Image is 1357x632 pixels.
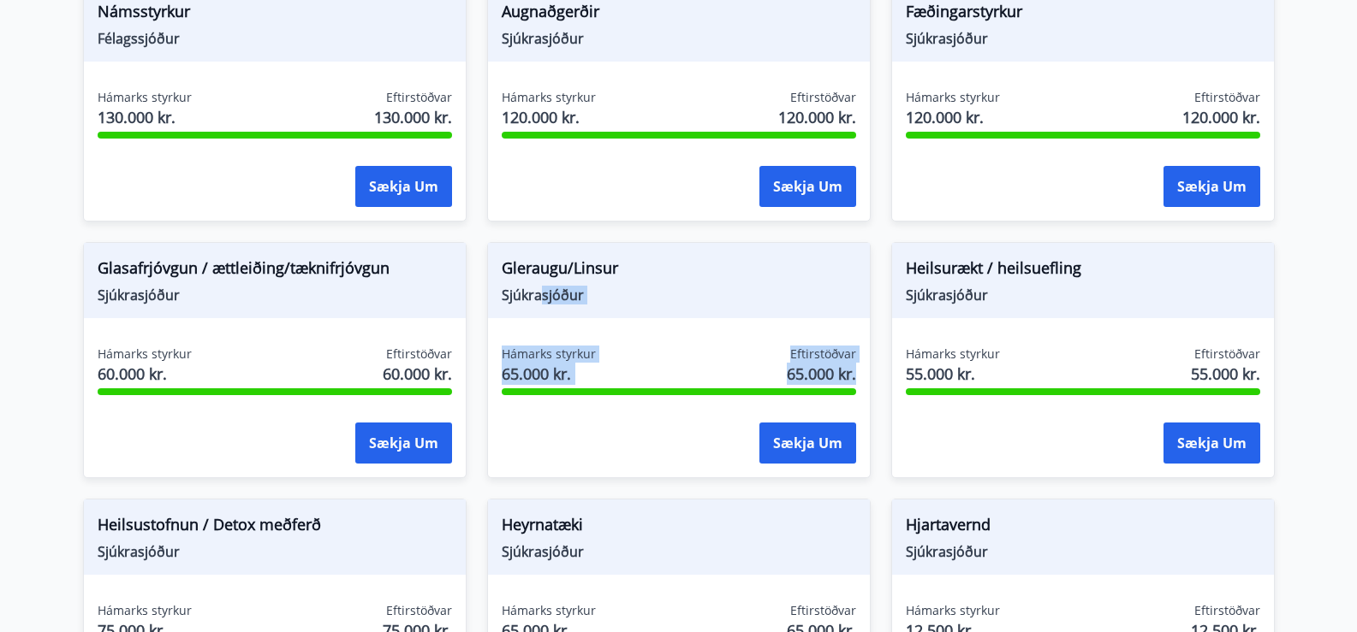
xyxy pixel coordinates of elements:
[906,542,1260,561] span: Sjúkrasjóður
[906,346,1000,363] span: Hámarks styrkur
[906,602,1000,619] span: Hámarks styrkur
[502,513,856,542] span: Heyrnatæki
[759,422,856,464] button: Sækja um
[386,346,452,363] span: Eftirstöðvar
[98,513,452,542] span: Heilsustofnun / Detox meðferð
[98,89,192,106] span: Hámarks styrkur
[787,363,856,385] span: 65.000 kr.
[906,89,1000,106] span: Hámarks styrkur
[1164,422,1260,464] button: Sækja um
[98,346,192,363] span: Hámarks styrkur
[790,602,856,619] span: Eftirstöðvar
[98,602,192,619] span: Hámarks styrkur
[906,513,1260,542] span: Hjartavernd
[906,363,1000,385] span: 55.000 kr.
[906,286,1260,304] span: Sjúkrasjóður
[502,89,596,106] span: Hámarks styrkur
[906,29,1260,48] span: Sjúkrasjóður
[1182,106,1260,128] span: 120.000 kr.
[98,286,452,304] span: Sjúkrasjóður
[383,363,452,385] span: 60.000 kr.
[790,346,856,363] span: Eftirstöðvar
[759,166,856,207] button: Sækja um
[502,542,856,561] span: Sjúkrasjóður
[355,166,452,207] button: Sækja um
[790,89,856,106] span: Eftirstöðvar
[98,29,452,48] span: Félagssjóður
[98,106,192,128] span: 130.000 kr.
[1191,363,1260,385] span: 55.000 kr.
[1164,166,1260,207] button: Sækja um
[98,542,452,561] span: Sjúkrasjóður
[502,29,856,48] span: Sjúkrasjóður
[906,257,1260,286] span: Heilsurækt / heilsuefling
[1194,602,1260,619] span: Eftirstöðvar
[374,106,452,128] span: 130.000 kr.
[502,602,596,619] span: Hámarks styrkur
[386,89,452,106] span: Eftirstöðvar
[355,422,452,464] button: Sækja um
[502,346,596,363] span: Hámarks styrkur
[1194,346,1260,363] span: Eftirstöðvar
[906,106,1000,128] span: 120.000 kr.
[778,106,856,128] span: 120.000 kr.
[502,257,856,286] span: Gleraugu/Linsur
[98,257,452,286] span: Glasafrjóvgun / ættleiðing/tæknifrjóvgun
[1194,89,1260,106] span: Eftirstöðvar
[98,363,192,385] span: 60.000 kr.
[502,106,596,128] span: 120.000 kr.
[502,286,856,304] span: Sjúkrasjóður
[502,363,596,385] span: 65.000 kr.
[386,602,452,619] span: Eftirstöðvar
